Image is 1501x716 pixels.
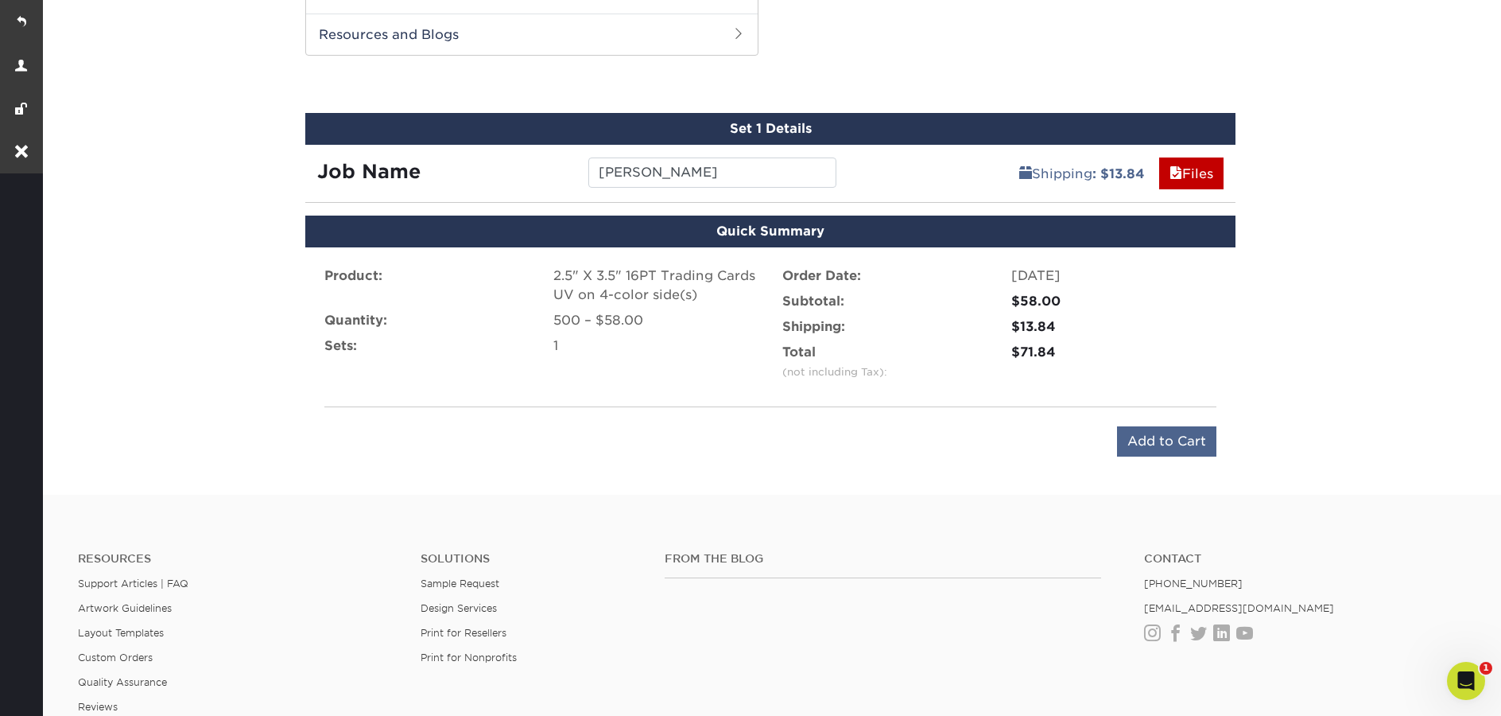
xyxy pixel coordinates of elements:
strong: Job Name [317,160,421,183]
div: $58.00 [1011,292,1216,311]
a: Print for Nonprofits [421,652,517,663]
a: Artwork Guidelines [78,602,172,614]
a: Sample Request [421,578,499,590]
div: $13.84 [1011,317,1216,337]
label: Total [782,343,887,381]
a: [EMAIL_ADDRESS][DOMAIN_NAME] [1144,602,1334,614]
label: Shipping: [782,317,845,337]
span: 1 [1480,662,1492,675]
h4: Solutions [421,552,642,566]
a: Shipping: $13.84 [1009,158,1155,189]
iframe: Intercom live chat [1447,662,1485,700]
label: Product: [324,267,382,286]
a: Quality Assurance [78,676,167,688]
label: Sets: [324,337,357,356]
a: Contact [1144,552,1463,566]
a: Support Articles | FAQ [78,578,188,590]
a: Print for Resellers [421,627,506,639]
span: files [1169,166,1182,181]
span: shipping [1019,166,1032,181]
div: Quick Summary [305,216,1235,247]
label: Order Date: [782,267,861,286]
h4: From the Blog [665,552,1101,566]
div: 500 – $58.00 [553,311,758,330]
a: Custom Orders [78,652,153,663]
a: Files [1159,158,1224,189]
a: Design Services [421,602,497,614]
h4: Resources [78,552,397,566]
a: [PHONE_NUMBER] [1144,578,1243,590]
div: Set 1 Details [305,113,1235,145]
input: Enter a job name [588,158,836,188]
input: Add to Cart [1117,426,1216,457]
h2: Resources and Blogs [306,14,758,55]
label: Quantity: [324,311,387,330]
div: [DATE] [1011,267,1216,286]
label: Subtotal: [782,292,844,311]
div: 2.5" X 3.5" 16PT Trading Cards UV on 4-color side(s) [553,267,758,305]
small: (not including Tax): [782,366,887,378]
a: Layout Templates [78,627,164,639]
b: : $13.84 [1092,166,1145,181]
div: $71.84 [1011,343,1216,362]
div: 1 [553,337,758,356]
